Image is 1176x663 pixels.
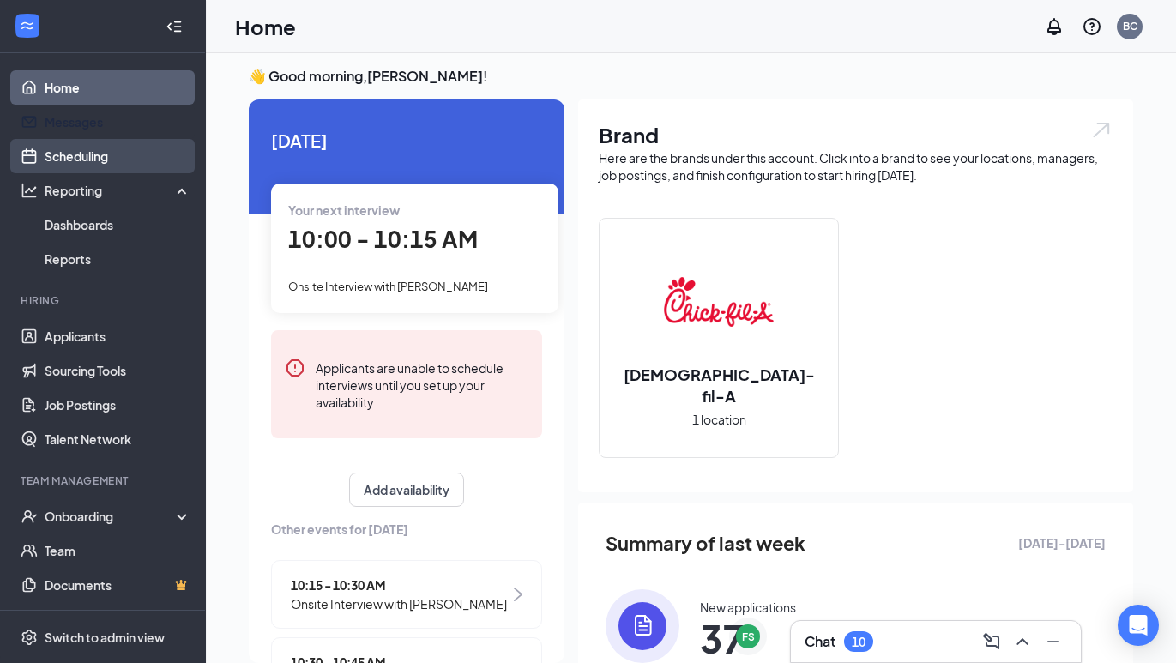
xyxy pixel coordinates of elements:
[805,632,835,651] h3: Chat
[288,225,478,253] span: 10:00 - 10:15 AM
[700,599,796,616] div: New applications
[1118,605,1159,646] div: Open Intercom Messenger
[45,388,191,422] a: Job Postings
[271,520,542,539] span: Other events for [DATE]
[852,635,865,649] div: 10
[21,473,188,488] div: Team Management
[45,353,191,388] a: Sourcing Tools
[1018,533,1106,552] span: [DATE] - [DATE]
[285,358,305,378] svg: Error
[45,139,191,173] a: Scheduling
[1040,628,1067,655] button: Minimize
[1009,628,1036,655] button: ChevronUp
[45,629,165,646] div: Switch to admin view
[21,508,38,525] svg: UserCheck
[166,18,183,35] svg: Collapse
[291,594,507,613] span: Onsite Interview with [PERSON_NAME]
[664,247,774,357] img: Chick-fil-A
[288,280,488,293] span: Onsite Interview with [PERSON_NAME]
[606,528,805,558] span: Summary of last week
[45,422,191,456] a: Talent Network
[349,473,464,507] button: Add availability
[45,319,191,353] a: Applicants
[45,182,192,199] div: Reporting
[599,120,1113,149] h1: Brand
[45,602,191,636] a: SurveysCrown
[978,628,1005,655] button: ComposeMessage
[249,67,1133,86] h3: 👋 Good morning, [PERSON_NAME] !
[1123,19,1137,33] div: BC
[700,623,796,654] span: 37
[600,364,838,407] h2: [DEMOGRAPHIC_DATA]-fil-A
[599,149,1113,184] div: Here are the brands under this account. Click into a brand to see your locations, managers, job p...
[316,358,528,411] div: Applicants are unable to schedule interviews until you set up your availability.
[45,70,191,105] a: Home
[45,105,191,139] a: Messages
[1043,631,1064,652] svg: Minimize
[45,568,191,602] a: DocumentsCrown
[271,127,542,154] span: [DATE]
[981,631,1002,652] svg: ComposeMessage
[742,630,755,644] div: FS
[1082,16,1102,37] svg: QuestionInfo
[21,629,38,646] svg: Settings
[692,410,746,429] span: 1 location
[1012,631,1033,652] svg: ChevronUp
[21,182,38,199] svg: Analysis
[291,576,507,594] span: 10:15 - 10:30 AM
[45,208,191,242] a: Dashboards
[288,202,400,218] span: Your next interview
[19,17,36,34] svg: WorkstreamLogo
[606,589,679,663] img: icon
[235,12,296,41] h1: Home
[1090,120,1113,140] img: open.6027fd2a22e1237b5b06.svg
[1044,16,1064,37] svg: Notifications
[45,508,177,525] div: Onboarding
[45,533,191,568] a: Team
[21,293,188,308] div: Hiring
[45,242,191,276] a: Reports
